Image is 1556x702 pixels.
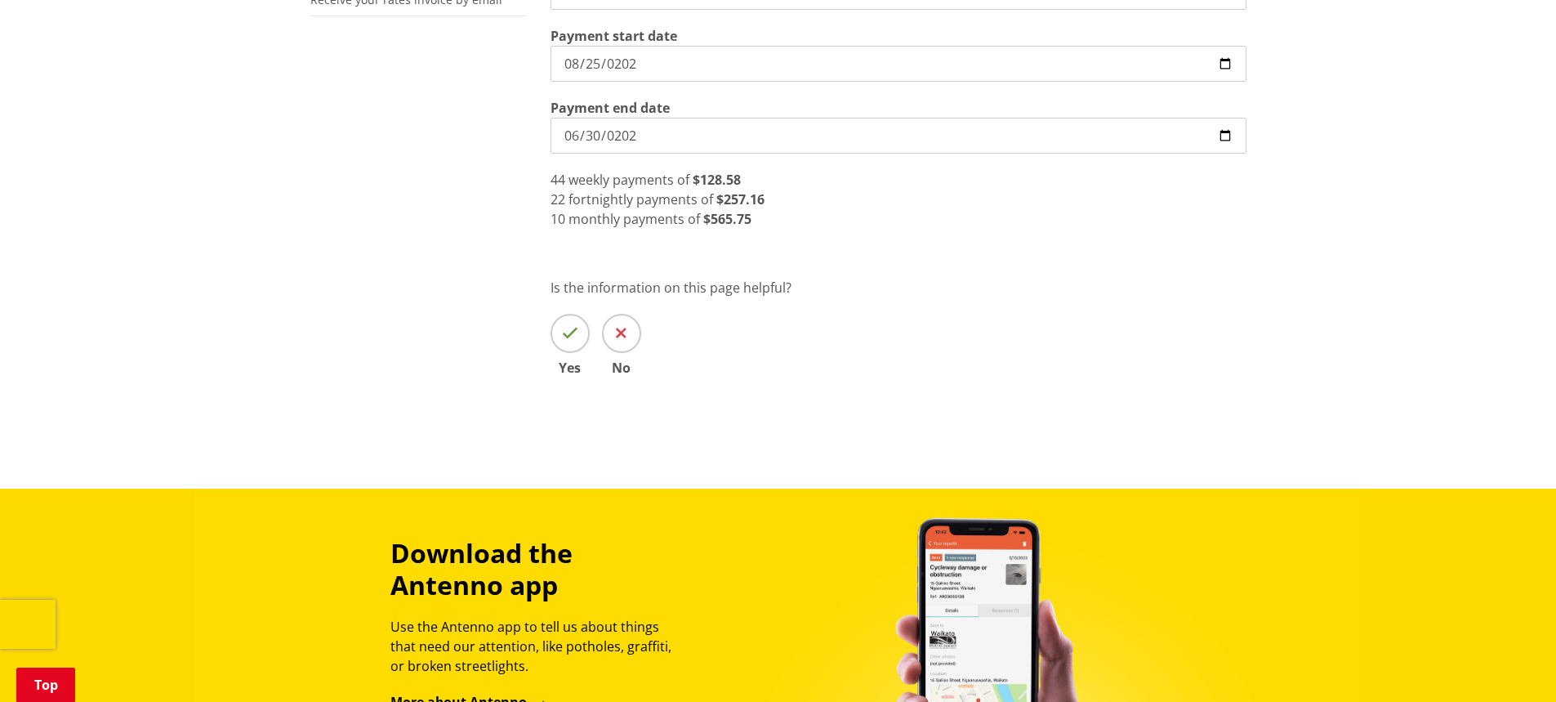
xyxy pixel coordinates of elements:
[568,190,713,208] span: fortnightly payments of
[568,210,700,228] span: monthly payments of
[551,190,565,208] span: 22
[716,190,765,208] strong: $257.16
[602,361,641,374] span: No
[390,617,686,676] p: Use the Antenno app to tell us about things that need our attention, like potholes, graffiti, or ...
[1481,633,1540,692] iframe: Messenger Launcher
[551,171,565,189] span: 44
[16,668,75,702] a: Top
[551,278,1246,297] p: Is the information on this page helpful?
[551,98,670,118] label: Payment end date
[551,210,565,228] span: 10
[551,26,677,46] label: Payment start date
[390,538,686,601] h3: Download the Antenno app
[703,210,751,228] strong: $565.75
[693,171,741,189] strong: $128.58
[551,361,590,374] span: Yes
[568,171,689,189] span: weekly payments of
